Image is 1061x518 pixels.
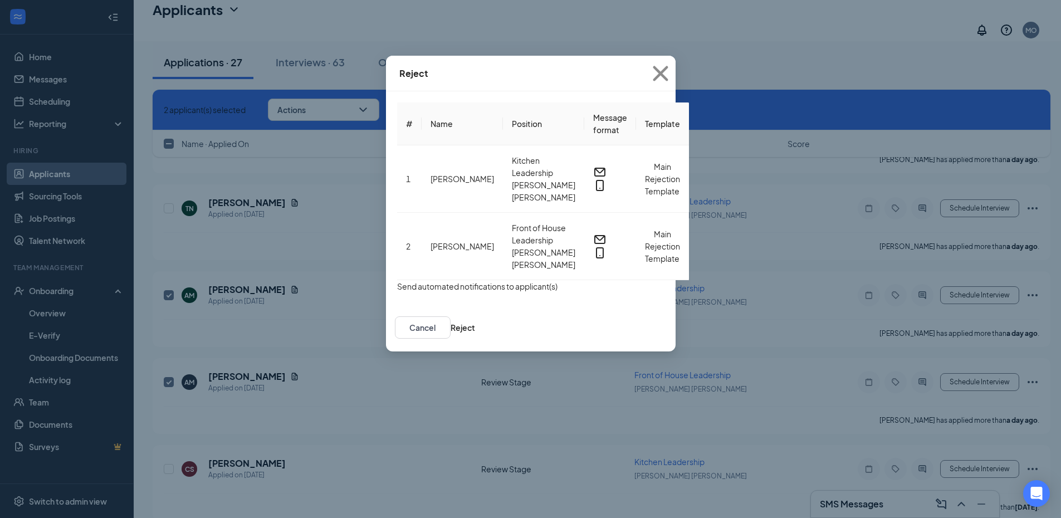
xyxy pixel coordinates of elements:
td: [PERSON_NAME] [422,145,503,213]
button: Cancel [395,316,451,339]
span: Main Rejection Template [645,162,680,196]
th: Position [503,102,584,145]
svg: Email [593,165,607,179]
span: [PERSON_NAME] [PERSON_NAME] [512,179,575,203]
button: Reject [451,321,475,334]
span: Kitchen Leadership [512,154,575,179]
svg: Cross [646,58,676,89]
div: Open Intercom Messenger [1023,480,1050,507]
span: Front of House Leadership [512,222,575,246]
span: Send automated notifications to applicant(s) [397,280,558,292]
th: Template [636,102,689,145]
span: Main Rejection Template [645,229,680,263]
span: 1 [406,174,410,184]
button: Main Rejection Template [645,228,680,265]
th: Name [422,102,503,145]
svg: MobileSms [593,246,607,260]
svg: MobileSms [593,179,607,192]
th: # [397,102,422,145]
span: [PERSON_NAME] [PERSON_NAME] [512,246,575,271]
button: Close [646,56,676,91]
td: [PERSON_NAME] [422,213,503,280]
span: 2 [406,241,410,251]
button: Main Rejection Template [645,160,680,197]
div: Reject [399,67,428,80]
th: Message format [584,102,636,145]
svg: Email [593,233,607,246]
